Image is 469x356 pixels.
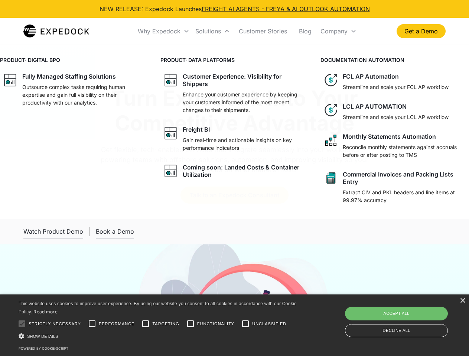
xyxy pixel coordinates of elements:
[320,130,469,162] a: network like iconMonthly Statements AutomationReconcile monthly statements against accruals befor...
[320,168,469,207] a: sheet iconCommercial Invoices and Packing Lists EntryExtract CIV and PKL headers and line items a...
[192,19,233,44] div: Solutions
[320,100,469,124] a: dollar iconLCL AP AUTOMATIONStreamline and scale your LCL AP workflow
[23,24,89,39] a: home
[195,27,221,35] div: Solutions
[293,19,317,44] a: Blog
[197,321,234,327] span: Functionality
[19,346,68,350] a: Powered by cookie-script
[323,73,338,88] img: dollar icon
[343,188,466,204] p: Extract CIV and PKL headers and line items at 99.97% accuracy
[163,73,178,88] img: graph icon
[183,136,306,152] p: Gain real-time and actionable insights on key performance indicators
[33,309,58,314] a: Read more
[163,126,178,141] img: graph icon
[29,321,81,327] span: Strictly necessary
[22,83,146,106] p: Outsource complex tasks requiring human expertise and gain full visibility on their productivity ...
[343,171,466,185] div: Commercial Invoices and Packing Lists Entry
[23,225,83,238] a: open lightbox
[323,133,338,148] img: network like icon
[160,56,309,64] h4: PRODUCT: DATA PLATFORMS
[135,19,192,44] div: Why Expedock
[23,24,89,39] img: Expedock Logo
[23,228,83,235] div: Watch Product Demo
[233,19,293,44] a: Customer Stories
[323,103,338,118] img: dollar icon
[138,27,180,35] div: Why Expedock
[152,321,179,327] span: Targeting
[163,164,178,178] img: graph icon
[183,90,306,114] p: Enhance your customer experience by keeping your customers informed of the most recent changes to...
[320,56,469,64] h4: DOCUMENTATION AUTOMATION
[345,276,469,356] iframe: Chat Widget
[183,126,210,133] div: Freight BI
[317,19,359,44] div: Company
[343,83,449,91] p: Streamline and scale your FCL AP workflow
[183,164,306,178] div: Coming soon: Landed Costs & Container Utilization
[202,5,370,13] a: FREIGHT AI AGENTS - FREYA & AI OUTLOOK AUTOMATION
[323,171,338,185] img: sheet icon
[343,143,466,159] p: Reconcile monthly statements against accruals before or after posting to TMS
[96,228,134,235] div: Book a Demo
[343,103,407,110] div: LCL AP AUTOMATION
[397,24,446,38] a: Get a Demo
[343,133,436,140] div: Monthly Statements Automation
[343,73,399,80] div: FCL AP Automation
[343,113,449,121] p: Streamline and scale your LCL AP workflow
[27,334,58,339] span: Show details
[320,70,469,94] a: dollar iconFCL AP AutomationStreamline and scale your FCL AP workflow
[160,123,309,155] a: graph iconFreight BIGain real-time and actionable insights on key performance indicators
[19,332,299,340] div: Show details
[252,321,286,327] span: Unclassified
[160,70,309,117] a: graph iconCustomer Experience: Visibility for ShippersEnhance your customer experience by keeping...
[99,321,135,327] span: Performance
[3,73,18,88] img: graph icon
[320,27,348,35] div: Company
[100,4,370,13] div: NEW RELEASE: Expedock Launches
[96,225,134,238] a: Book a Demo
[22,73,116,80] div: Fully Managed Staffing Solutions
[183,73,306,88] div: Customer Experience: Visibility for Shippers
[160,161,309,181] a: graph iconComing soon: Landed Costs & Container Utilization
[19,301,297,315] span: This website uses cookies to improve user experience. By using our website you consent to all coo...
